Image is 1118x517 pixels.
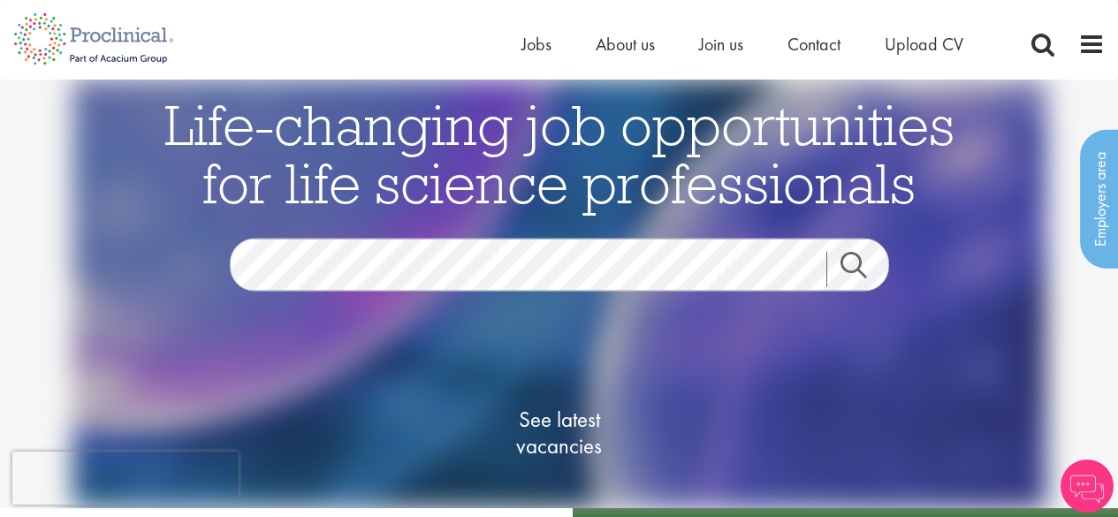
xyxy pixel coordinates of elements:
[164,88,954,217] span: Life-changing job opportunities for life science professionals
[787,33,840,56] a: Contact
[12,452,239,505] iframe: reCAPTCHA
[72,80,1046,508] img: candidate home
[471,406,648,459] span: See latest vacancies
[826,251,902,286] a: Job search submit button
[1061,460,1114,513] img: Chatbot
[521,33,551,56] a: Jobs
[885,33,963,56] a: Upload CV
[596,33,655,56] a: About us
[699,33,743,56] a: Join us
